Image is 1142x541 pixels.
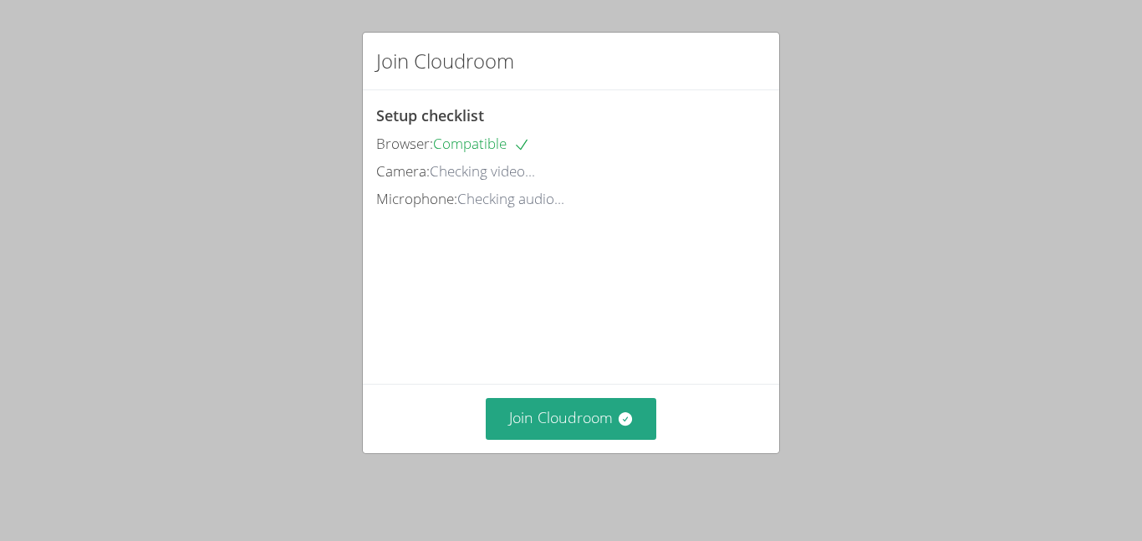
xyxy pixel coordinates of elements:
[376,46,514,76] h2: Join Cloudroom
[433,134,530,153] span: Compatible
[376,189,457,208] span: Microphone:
[376,105,484,125] span: Setup checklist
[376,161,430,181] span: Camera:
[457,189,564,208] span: Checking audio...
[376,134,433,153] span: Browser:
[486,398,657,439] button: Join Cloudroom
[430,161,535,181] span: Checking video...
